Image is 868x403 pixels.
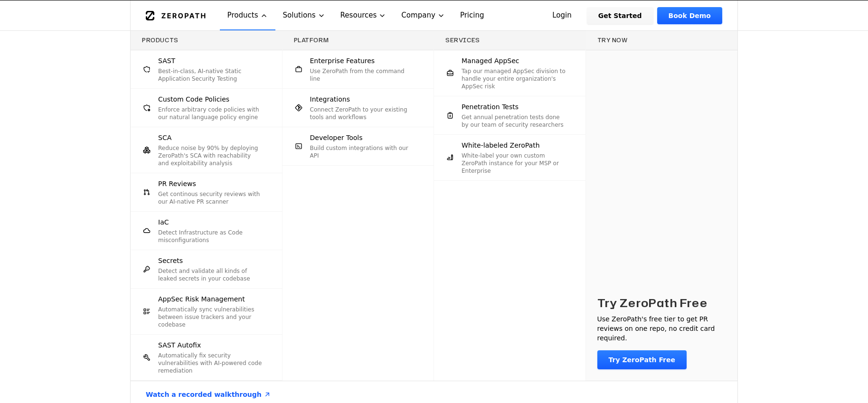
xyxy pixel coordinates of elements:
[283,127,434,165] a: Developer ToolsBuild custom integrations with our API
[462,141,540,150] span: White-labeled ZeroPath
[158,306,263,328] p: Automatically sync vulnerabilities between issue trackers and your codebase
[158,133,171,142] span: SCA
[333,0,394,30] button: Resources
[462,67,566,90] p: Tap our managed AppSec division to handle your entire organization's AppSec risk
[158,179,196,188] span: PR Reviews
[310,67,415,83] p: Use ZeroPath from the command line
[131,50,282,88] a: SASTBest-in-class, AI-native Static Application Security Testing
[657,7,722,24] a: Book Demo
[294,37,423,44] h3: Platform
[597,314,726,343] p: Use ZeroPath's free tier to get PR reviews on one repo, no credit card required.
[434,50,585,96] a: Managed AppSecTap our managed AppSec division to handle your entire organization's AppSec risk
[453,0,492,30] a: Pricing
[275,0,333,30] button: Solutions
[310,106,415,121] p: Connect ZeroPath to your existing tools and workflows
[394,0,453,30] button: Company
[283,89,434,127] a: IntegrationsConnect ZeroPath to your existing tools and workflows
[220,0,275,30] button: Products
[462,152,566,175] p: White-label your own custom ZeroPath instance for your MSP or Enterprise
[131,289,282,334] a: AppSec Risk ManagementAutomatically sync vulnerabilities between issue trackers and your codebase
[462,56,519,66] span: Managed AppSec
[597,37,726,44] h3: Try now
[158,56,175,66] span: SAST
[597,295,708,310] h3: Try ZeroPath Free
[310,144,415,159] p: Build custom integrations with our API
[158,229,263,244] p: Detect Infrastructure as Code misconfigurations
[158,352,263,375] p: Automatically fix security vulnerabilities with AI-powered code remediation
[142,37,271,44] h3: Products
[131,89,282,127] a: Custom Code PoliciesEnforce arbitrary code policies with our natural language policy engine
[131,173,282,211] a: PR ReviewsGet continous security reviews with our AI-native PR scanner
[131,127,282,173] a: SCAReduce noise by 90% by deploying ZeroPath's SCA with reachability and exploitability analysis
[158,106,263,121] p: Enforce arbitrary code policies with our natural language policy engine
[158,294,245,304] span: AppSec Risk Management
[131,212,282,250] a: IaCDetect Infrastructure as Code misconfigurations
[158,256,183,265] span: Secrets
[445,37,574,44] h3: Services
[310,133,363,142] span: Developer Tools
[158,190,263,206] p: Get continous security reviews with our AI-native PR scanner
[131,335,282,380] a: SAST AutofixAutomatically fix security vulnerabilities with AI-powered code remediation
[587,7,653,24] a: Get Started
[597,350,687,369] a: Try ZeroPath Free
[158,67,263,83] p: Best-in-class, AI-native Static Application Security Testing
[131,250,282,288] a: SecretsDetect and validate all kinds of leaked secrets in your codebase
[434,135,585,180] a: White-labeled ZeroPathWhite-label your own custom ZeroPath instance for your MSP or Enterprise
[130,0,738,30] nav: Global
[310,94,350,104] span: Integrations
[283,50,434,88] a: Enterprise FeaturesUse ZeroPath from the command line
[462,102,519,112] span: Penetration Tests
[541,7,583,24] a: Login
[158,267,263,282] p: Detect and validate all kinds of leaked secrets in your codebase
[158,340,201,350] span: SAST Autofix
[462,113,566,129] p: Get annual penetration tests done by our team of security researchers
[310,56,375,66] span: Enterprise Features
[434,96,585,134] a: Penetration TestsGet annual penetration tests done by our team of security researchers
[158,144,263,167] p: Reduce noise by 90% by deploying ZeroPath's SCA with reachability and exploitability analysis
[158,217,169,227] span: IaC
[158,94,229,104] span: Custom Code Policies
